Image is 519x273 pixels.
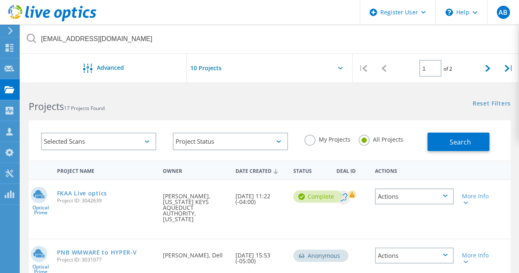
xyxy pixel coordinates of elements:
[41,133,156,150] div: Selected Scans
[159,163,231,178] div: Owner
[293,250,348,262] div: Anonymous
[473,101,511,108] a: Reset Filters
[293,190,342,203] div: Complete
[462,252,492,264] div: More Info
[57,250,137,255] a: PNB WMWARE to HYPER-V
[159,239,231,266] div: [PERSON_NAME], Dell
[462,193,492,205] div: More Info
[332,163,371,178] div: Deal Id
[57,257,155,262] span: Project ID: 3031077
[64,105,105,112] span: 17 Projects Found
[57,198,155,203] span: Project ID: 3042639
[498,9,508,16] span: AB
[97,65,124,71] span: Advanced
[498,54,519,83] div: |
[8,17,96,23] a: Live Optics Dashboard
[446,9,453,16] svg: \n
[304,135,350,142] label: My Projects
[29,205,53,215] span: Optical Prime
[159,180,231,230] div: [PERSON_NAME], [US_STATE] KEYS AQUEDUCT AUTHORITY, [US_STATE]
[173,133,288,150] div: Project Status
[231,239,289,272] div: [DATE] 15:53 (-05:00)
[57,190,107,196] a: FKAA Live optics
[371,163,458,178] div: Actions
[428,133,489,151] button: Search
[375,248,454,264] div: Actions
[375,188,454,204] div: Actions
[53,163,159,178] div: Project Name
[444,65,452,72] span: of 2
[231,163,289,178] div: Date Created
[231,180,289,213] div: [DATE] 11:22 (-04:00)
[353,54,374,83] div: |
[29,100,64,113] b: Projects
[359,135,403,142] label: All Projects
[289,163,333,178] div: Status
[450,138,471,147] span: Search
